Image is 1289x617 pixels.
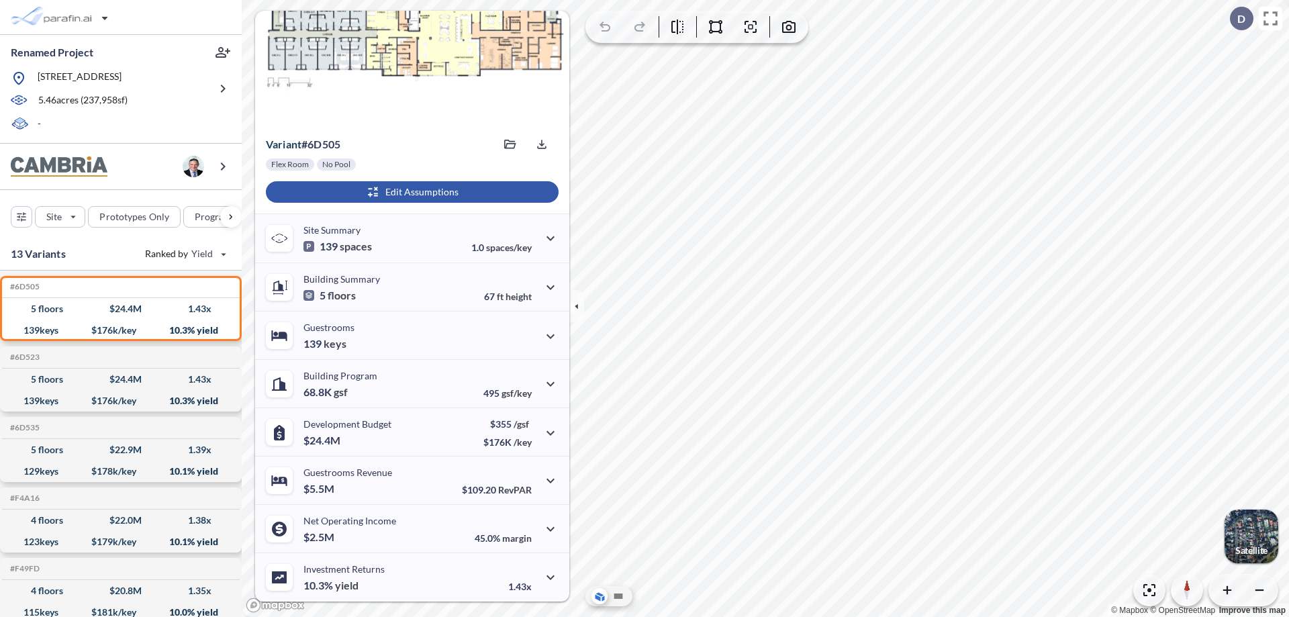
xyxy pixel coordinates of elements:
[303,482,336,495] p: $5.5M
[303,337,346,350] p: 139
[183,156,204,177] img: user logo
[303,289,356,302] p: 5
[508,581,532,592] p: 1.43x
[498,484,532,495] span: RevPAR
[11,156,107,177] img: BrandImage
[1237,13,1245,25] p: D
[46,210,62,224] p: Site
[471,242,532,253] p: 1.0
[99,210,169,224] p: Prototypes Only
[11,246,66,262] p: 13 Variants
[7,423,40,432] h5: Click to copy the code
[328,289,356,302] span: floors
[303,385,348,399] p: 68.8K
[1225,510,1278,563] img: Switcher Image
[502,532,532,544] span: margin
[1219,606,1286,615] a: Improve this map
[514,418,529,430] span: /gsf
[7,352,40,362] h5: Click to copy the code
[502,387,532,399] span: gsf/key
[38,93,128,108] p: 5.46 acres ( 237,958 sf)
[1235,545,1268,556] p: Satellite
[303,530,336,544] p: $2.5M
[340,240,372,253] span: spaces
[610,588,626,604] button: Site Plan
[303,418,391,430] p: Development Budget
[483,387,532,399] p: 495
[1150,606,1215,615] a: OpenStreetMap
[514,436,532,448] span: /key
[7,282,40,291] h5: Click to copy the code
[266,138,301,150] span: Variant
[506,291,532,302] span: height
[303,370,377,381] p: Building Program
[334,385,348,399] span: gsf
[195,210,232,224] p: Program
[335,579,359,592] span: yield
[303,467,392,478] p: Guestrooms Revenue
[266,138,340,151] p: # 6d505
[7,564,40,573] h5: Click to copy the code
[38,70,122,87] p: [STREET_ADDRESS]
[246,598,305,613] a: Mapbox homepage
[303,273,380,285] p: Building Summary
[591,588,608,604] button: Aerial View
[462,484,532,495] p: $109.20
[35,206,85,228] button: Site
[303,563,385,575] p: Investment Returns
[497,291,504,302] span: ft
[483,418,532,430] p: $355
[1225,510,1278,563] button: Switcher ImageSatellite
[183,206,256,228] button: Program
[324,337,346,350] span: keys
[11,45,93,60] p: Renamed Project
[303,322,354,333] p: Guestrooms
[38,117,41,132] p: -
[303,515,396,526] p: Net Operating Income
[303,240,372,253] p: 139
[266,181,559,203] button: Edit Assumptions
[1111,606,1148,615] a: Mapbox
[303,579,359,592] p: 10.3%
[483,436,532,448] p: $176K
[271,159,309,170] p: Flex Room
[191,247,213,260] span: Yield
[486,242,532,253] span: spaces/key
[484,291,532,302] p: 67
[303,434,342,447] p: $24.4M
[88,206,181,228] button: Prototypes Only
[475,532,532,544] p: 45.0%
[134,243,235,265] button: Ranked by Yield
[322,159,350,170] p: No Pool
[303,224,361,236] p: Site Summary
[7,493,40,503] h5: Click to copy the code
